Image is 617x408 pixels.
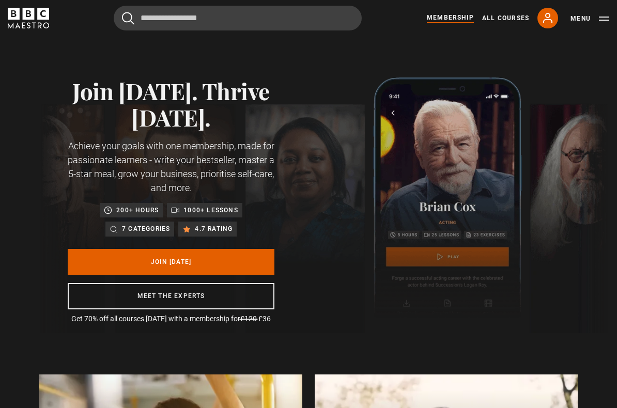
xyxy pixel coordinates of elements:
[116,205,159,215] p: 200+ hours
[195,224,233,234] p: 4.7 rating
[122,224,170,234] p: 7 categories
[427,13,474,23] a: Membership
[68,249,274,275] a: Join [DATE]
[68,139,274,195] p: Achieve your goals with one membership, made for passionate learners - write your bestseller, mas...
[240,315,257,323] span: £120
[114,6,362,30] input: Search
[482,13,529,23] a: All Courses
[183,205,238,215] p: 1000+ lessons
[258,315,271,323] span: £36
[570,13,609,24] button: Toggle navigation
[68,313,274,324] p: Get 70% off all courses [DATE] with a membership for
[68,77,274,131] h1: Join [DATE]. Thrive [DATE].
[68,283,274,309] a: Meet the experts
[8,8,49,28] svg: BBC Maestro
[122,12,134,25] button: Submit the search query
